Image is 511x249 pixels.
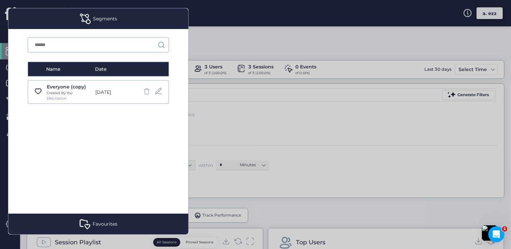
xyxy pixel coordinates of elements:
[488,226,504,242] iframe: Intercom live chat
[47,96,65,101] div: Description
[93,220,117,228] div: Favourites
[47,90,92,96] div: Created By You
[47,83,92,90] div: Everyone (copy)
[8,214,188,234] div: Favourites
[502,226,507,232] span: 1
[95,65,146,73] div: Date
[92,88,139,96] div: [DATE]
[93,15,117,22] div: Segments
[8,8,188,29] div: Segments
[46,65,95,73] div: Name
